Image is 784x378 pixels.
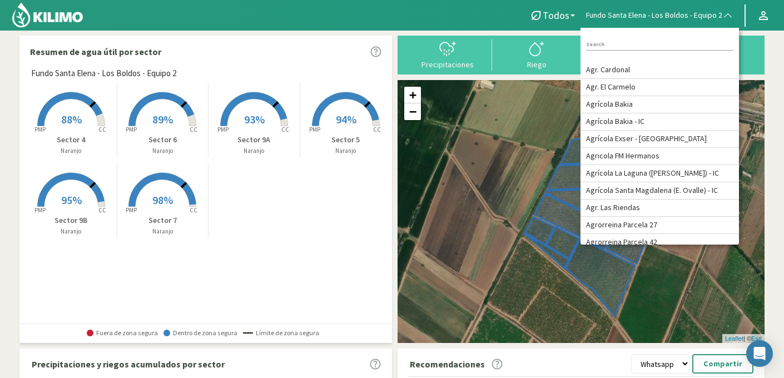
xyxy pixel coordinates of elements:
p: Naranjo [117,146,209,156]
span: 88% [61,112,82,126]
tspan: CC [98,206,106,214]
tspan: CC [98,126,106,133]
a: Leaflet [725,335,743,342]
a: Zoom out [404,103,421,120]
tspan: CC [281,126,289,133]
p: Recomendaciones [410,357,485,371]
p: Naranjo [26,227,117,236]
span: 95% [61,193,82,207]
button: Riego [492,39,581,69]
span: Todos [543,9,569,21]
span: Dentro de zona segura [163,329,237,337]
tspan: PMP [34,206,46,214]
div: Open Intercom Messenger [746,340,773,367]
tspan: PMP [126,206,137,214]
tspan: CC [190,126,198,133]
p: Sector 6 [117,134,209,146]
button: Fundo Santa Elena - Los Boldos - Equipo 2 [580,3,739,28]
p: Naranjo [209,146,300,156]
li: Agrícola Bakia [580,96,739,113]
p: Resumen de agua útil por sector [30,45,161,58]
li: Agr. Las Riendas [580,200,739,217]
p: Sector 5 [300,134,392,146]
tspan: CC [190,206,198,214]
li: Agricola FM Hermanos [580,148,739,165]
tspan: PMP [309,126,320,133]
div: Riego [495,61,578,68]
li: Agrícola Exser - [GEOGRAPHIC_DATA] [580,131,739,148]
p: Sector 7 [117,215,209,226]
li: Agrorreina Parcela 27 [580,217,739,234]
p: Sector 9A [209,134,300,146]
a: Esri [751,335,762,342]
span: 98% [152,193,173,207]
p: Naranjo [26,146,117,156]
div: Precipitaciones [406,61,489,68]
span: Límite de zona segura [243,329,319,337]
tspan: PMP [217,126,229,133]
div: | © [722,334,765,344]
button: Compartir [692,354,753,374]
tspan: CC [373,126,381,133]
p: Precipitaciones y riegos acumulados por sector [32,357,225,371]
li: Agr. El Carmelo [580,79,739,96]
img: Kilimo [11,2,84,28]
span: Fundo Santa Elena - Los Boldos - Equipo 2 [586,10,722,21]
span: 89% [152,112,173,126]
p: Compartir [703,357,742,370]
tspan: PMP [34,126,46,133]
p: Naranjo [117,227,209,236]
li: Agrícola La Laguna ([PERSON_NAME]) - IC [580,165,739,182]
li: Agr. Cardonal [580,62,739,79]
p: Sector 9B [26,215,117,226]
li: Agrícola Santa Magdalena (E. Ovalle) - IC [580,182,739,200]
span: Fundo Santa Elena - Los Boldos - Equipo 2 [31,67,176,80]
a: Zoom in [404,87,421,103]
p: Naranjo [300,146,392,156]
li: Agrorreina Parcela 42 [580,234,739,251]
li: Agrícola Bakia - IC [580,113,739,131]
span: Fuera de zona segura [87,329,158,337]
span: 93% [244,112,265,126]
p: Sector 4 [26,134,117,146]
tspan: PMP [126,126,137,133]
button: Precipitaciones [403,39,492,69]
span: 94% [336,112,356,126]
